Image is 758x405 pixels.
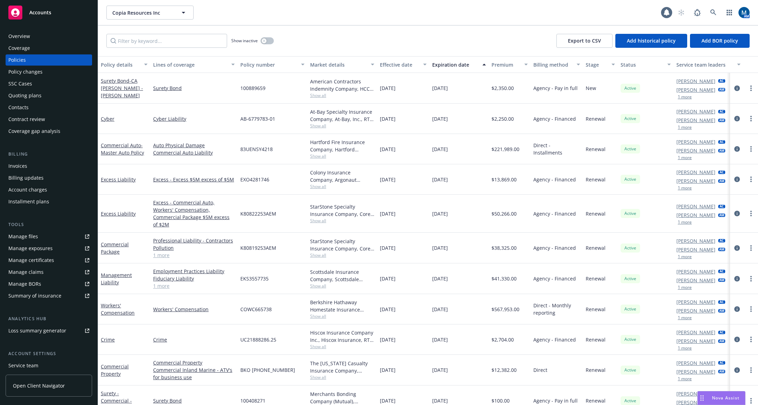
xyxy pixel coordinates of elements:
[676,147,715,154] a: [PERSON_NAME]
[240,306,272,313] span: COWC665738
[676,61,733,68] div: Service team leaders
[380,84,396,92] span: [DATE]
[153,115,235,122] a: Cyber Liability
[310,268,374,283] div: Scottsdale Insurance Company, Scottsdale Insurance Company (Nationwide), E-Risk Services, RT Spec...
[8,360,38,371] div: Service team
[733,209,741,218] a: circleInformation
[533,176,576,183] span: Agency - Financed
[678,285,692,290] button: 1 more
[6,90,92,101] a: Quoting plans
[6,31,92,42] a: Overview
[310,78,374,92] div: American Contractors Indemnity Company, HCC Surety
[240,275,269,282] span: EKS3557735
[101,77,143,99] span: - CA [PERSON_NAME] - [PERSON_NAME]
[678,220,692,224] button: 1 more
[101,336,115,343] a: Crime
[429,56,489,73] button: Expiration date
[6,231,92,242] a: Manage files
[586,244,606,252] span: Renewal
[674,6,688,20] a: Start snowing
[678,95,692,99] button: 1 more
[678,377,692,381] button: 1 more
[697,391,745,405] button: Nova Assist
[6,360,92,371] a: Service team
[240,61,297,68] div: Policy number
[13,382,65,389] span: Open Client Navigator
[491,244,517,252] span: $38,325.00
[310,238,374,252] div: StarStone Specialty Insurance Company, Core Specialty, CRC Group
[380,336,396,343] span: [DATE]
[153,366,235,381] a: Commercial Inland Marine - ATV's for business use
[676,298,715,306] a: [PERSON_NAME]
[153,268,235,275] a: Employment Practices Liability
[153,359,235,366] a: Commercial Property
[722,6,736,20] a: Switch app
[6,66,92,77] a: Policy changes
[153,149,235,156] a: Commercial Auto Liability
[586,397,606,404] span: Renewal
[586,61,607,68] div: Stage
[586,145,606,153] span: Renewal
[310,218,374,224] span: Show all
[8,78,32,89] div: SSC Cases
[583,56,618,73] button: Stage
[491,275,517,282] span: $41,330.00
[310,169,374,183] div: Colony Insurance Company, Argonaut Insurance Company (Argo), CRC Group
[106,6,194,20] button: Copia Resources Inc
[568,37,601,44] span: Export to CSV
[29,10,51,15] span: Accounts
[623,176,637,182] span: Active
[676,307,715,314] a: [PERSON_NAME]
[153,176,235,183] a: Excess - Excess $5M excess of $5M
[8,243,53,254] div: Manage exposures
[432,115,448,122] span: [DATE]
[733,244,741,252] a: circleInformation
[153,244,235,252] a: Pollution
[676,108,715,115] a: [PERSON_NAME]
[733,145,741,153] a: circleInformation
[6,278,92,290] a: Manage BORs
[6,350,92,357] div: Account settings
[8,54,26,66] div: Policies
[101,77,143,99] a: Surety Bond
[310,360,374,374] div: The [US_STATE] Casualty Insurance Company, Liberty Mutual
[307,56,377,73] button: Market details
[101,61,140,68] div: Policy details
[533,275,576,282] span: Agency - Financed
[8,66,43,77] div: Policy changes
[6,172,92,183] a: Billing updates
[8,114,45,125] div: Contract review
[8,231,38,242] div: Manage files
[6,267,92,278] a: Manage claims
[240,366,295,374] span: BKO [PHONE_NUMBER]
[153,61,227,68] div: Lines of coverage
[380,210,396,217] span: [DATE]
[310,153,374,159] span: Show all
[8,126,60,137] div: Coverage gap analysis
[101,115,114,122] a: Cyber
[240,145,273,153] span: 83UENSY4218
[432,306,448,313] span: [DATE]
[747,305,755,313] a: more
[8,325,66,336] div: Loss summary generator
[310,299,374,313] div: Berkshire Hathaway Homestate Insurance Company, Berkshire Hathaway Homestate Companies (BHHC)
[747,84,755,92] a: more
[690,6,704,20] a: Report a Bug
[491,306,519,313] span: $567,953.00
[101,142,144,156] a: Commercial Auto
[747,175,755,183] a: more
[153,142,235,149] a: Auto Physical Damage
[380,366,396,374] span: [DATE]
[676,168,715,176] a: [PERSON_NAME]
[310,390,374,405] div: Merchants Bonding Company (Mutual), Merchants Bonding Company
[678,186,692,190] button: 1 more
[491,145,519,153] span: $221,989.00
[240,210,276,217] span: K80822253AEM
[676,359,715,367] a: [PERSON_NAME]
[8,172,44,183] div: Billing updates
[380,275,396,282] span: [DATE]
[676,138,715,145] a: [PERSON_NAME]
[623,306,637,312] span: Active
[310,252,374,258] span: Show all
[747,209,755,218] a: more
